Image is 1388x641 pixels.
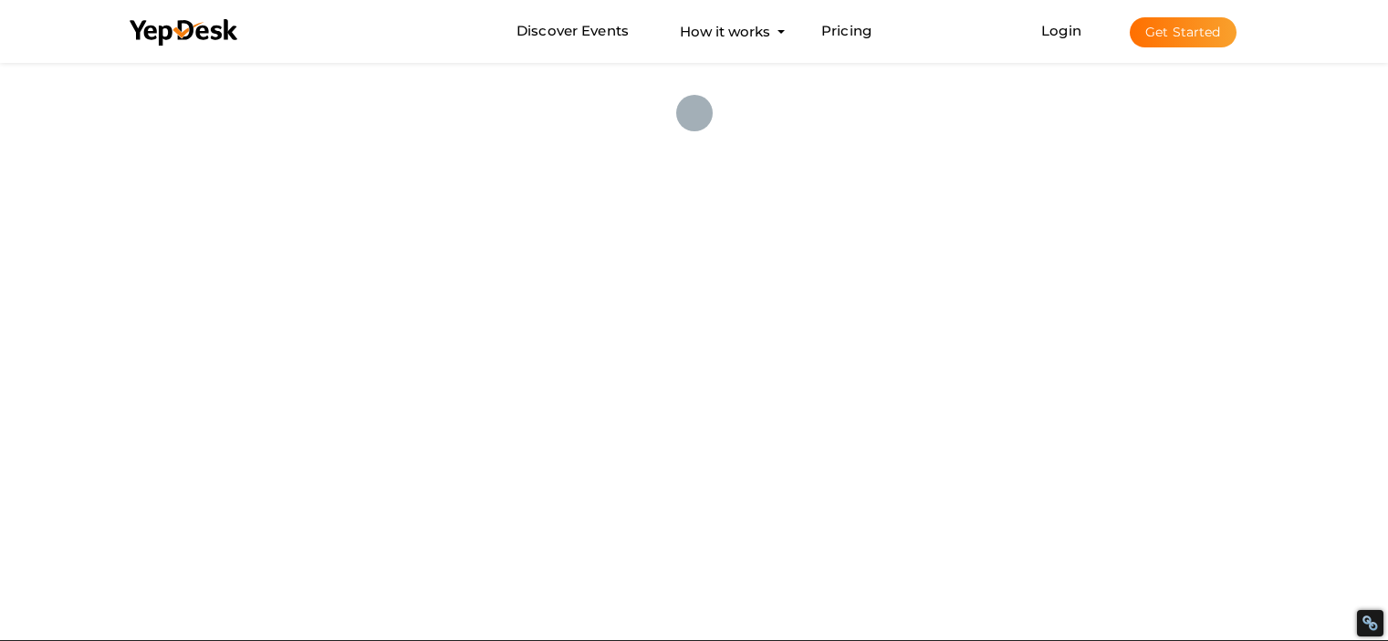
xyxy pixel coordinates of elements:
a: Pricing [821,15,871,48]
a: Login [1041,22,1081,39]
div: Restore Info Box &#10;&#10;NoFollow Info:&#10; META-Robots NoFollow: &#09;true&#10; META-Robots N... [1362,615,1379,632]
button: How it works [674,15,776,48]
button: Get Started [1130,17,1237,47]
a: Discover Events [517,15,629,48]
